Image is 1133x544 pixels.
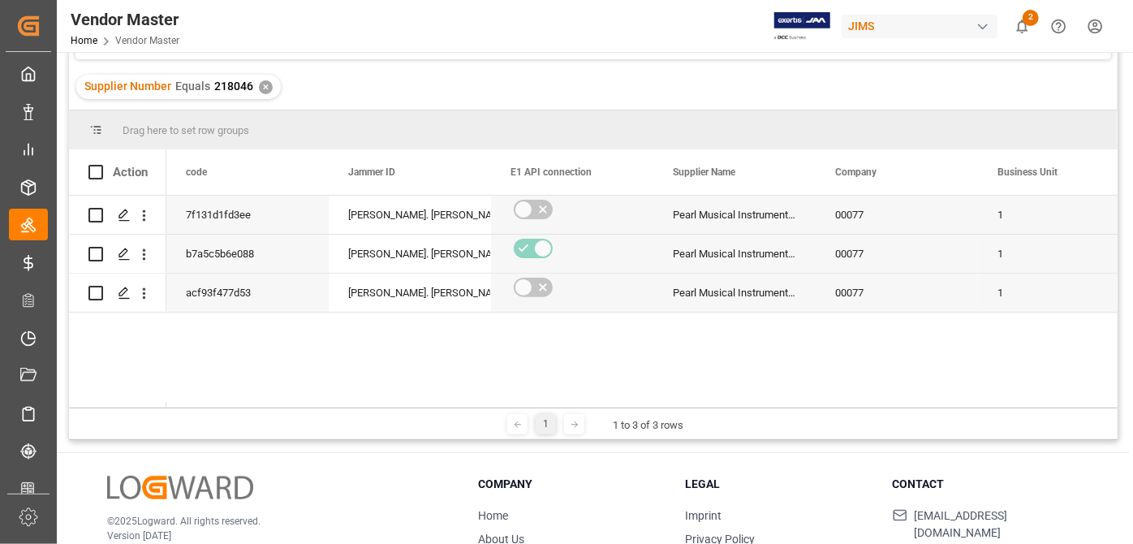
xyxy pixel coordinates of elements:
div: 7f131d1fd3ee [166,196,329,234]
div: 1 to 3 of 3 rows [613,417,683,434]
img: Exertis%20JAM%20-%20Email%20Logo.jpg_1722504956.jpg [774,12,830,41]
div: b7a5c5b6e088 [166,235,329,273]
div: Pearl Musical Instrument (Thai Fiber) [653,196,816,234]
p: © 2025 Logward. All rights reserved. [107,514,437,529]
span: E1 API connection [510,166,592,178]
div: JIMS [842,15,997,38]
div: 1 [536,414,556,434]
div: Pearl Musical Instrument (Thai Fiber) [653,235,816,273]
div: Press SPACE to select this row. [69,196,166,235]
p: Version [DATE] [107,529,437,543]
img: Logward Logo [107,476,253,499]
div: Action [113,165,148,179]
button: JIMS [842,11,1004,41]
button: show 2 new notifications [1004,8,1040,45]
span: 2 [1023,10,1039,26]
h3: Legal [686,476,872,493]
h3: Contact [893,476,1079,493]
a: Home [478,509,508,522]
div: [PERSON_NAME]. [PERSON_NAME] [348,274,472,312]
div: Vendor Master [71,7,179,32]
div: 00077 [816,196,978,234]
div: acf93f477d53 [166,274,329,312]
div: ✕ [259,80,273,94]
div: Pearl Musical Instrument (Thai Fiber) [653,274,816,312]
span: Company [835,166,877,178]
a: Imprint [686,509,722,522]
a: Home [71,35,97,46]
div: [PERSON_NAME]. [PERSON_NAME] [348,235,472,273]
div: 00077 [816,274,978,312]
span: code [186,166,207,178]
span: Jammer ID [348,166,395,178]
span: Equals [175,80,210,93]
div: [PERSON_NAME]. [PERSON_NAME] [348,196,472,234]
button: Help Center [1040,8,1077,45]
span: [EMAIL_ADDRESS][DOMAIN_NAME] [914,507,1079,542]
span: 218046 [214,80,253,93]
span: Supplier Name [673,166,735,178]
div: 00077 [816,235,978,273]
span: Business Unit [997,166,1058,178]
span: Drag here to set row groups [123,124,249,136]
div: Press SPACE to select this row. [69,235,166,274]
span: Supplier Number [84,80,171,93]
h3: Company [478,476,665,493]
div: Press SPACE to select this row. [69,274,166,313]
